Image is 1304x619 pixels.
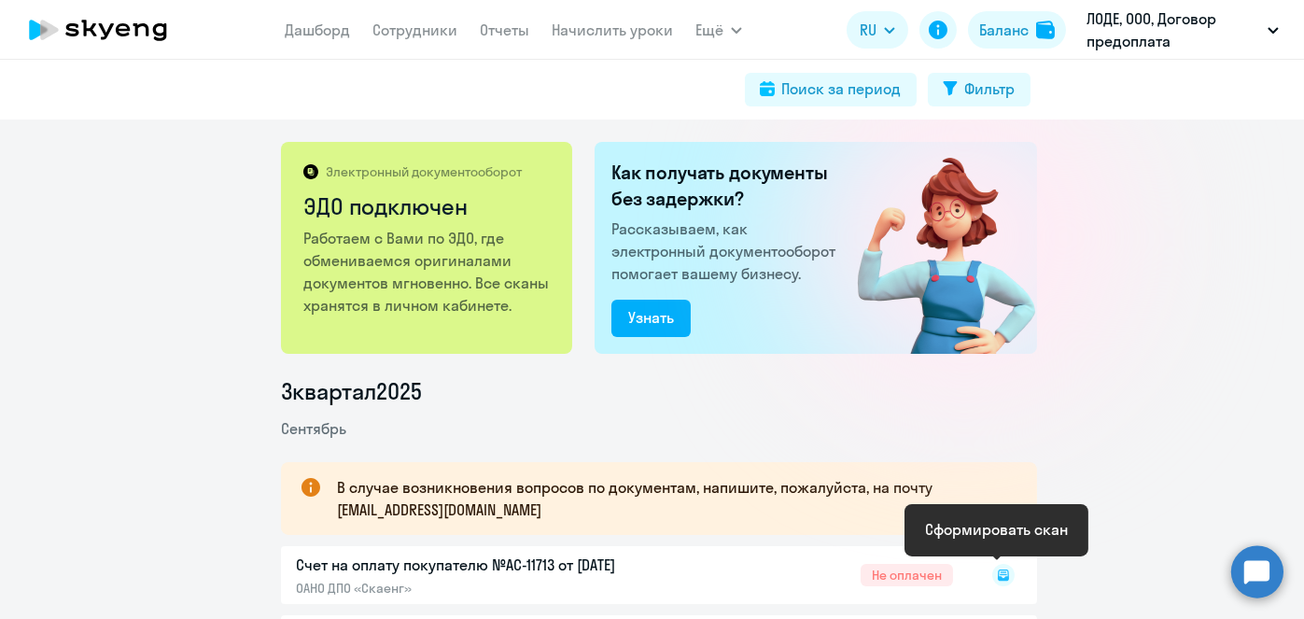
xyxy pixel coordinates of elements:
span: RU [860,19,876,41]
p: Электронный документооборот [326,163,522,180]
span: Сентябрь [281,419,346,438]
div: Поиск за период [782,77,902,100]
button: Узнать [611,300,691,337]
div: Баланс [979,19,1029,41]
div: Узнать [628,306,674,329]
div: Фильтр [965,77,1016,100]
p: Рассказываем, как электронный документооборот помогает вашему бизнесу. [611,218,843,285]
a: Дашборд [285,21,350,39]
p: В случае возникновения вопросов по документам, напишите, пожалуйста, на почту [EMAIL_ADDRESS][DOM... [337,476,1003,521]
img: balance [1036,21,1055,39]
a: Сотрудники [372,21,457,39]
p: ЛОДЕ, ООО, Договор предоплата [1087,7,1260,52]
button: Поиск за период [745,73,917,106]
p: Работаем с Вами по ЭДО, где обмениваемся оригиналами документов мгновенно. Все сканы хранятся в л... [303,227,553,317]
button: Балансbalance [968,11,1066,49]
h2: ЭДО подключен [303,191,553,221]
button: Фильтр [928,73,1031,106]
li: 3 квартал 2025 [281,376,1037,406]
h2: Как получать документы без задержки? [611,160,843,212]
img: connected [827,142,1037,354]
button: Ещё [695,11,742,49]
a: Начислить уроки [552,21,673,39]
button: RU [847,11,908,49]
a: Отчеты [480,21,529,39]
span: Ещё [695,19,723,41]
div: Сформировать скан [925,518,1068,541]
button: ЛОДЕ, ООО, Договор предоплата [1077,7,1288,52]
